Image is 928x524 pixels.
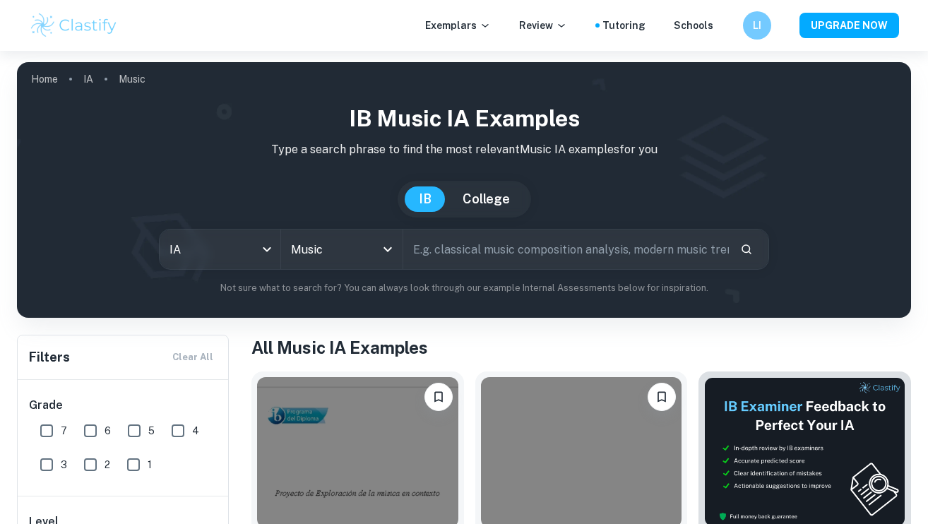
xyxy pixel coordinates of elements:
[29,11,119,40] img: Clastify logo
[83,69,93,89] a: IA
[734,237,759,261] button: Search
[28,102,900,136] h1: IB Music IA examples
[725,22,732,29] button: Help and Feedback
[29,347,70,367] h6: Filters
[61,423,67,439] span: 7
[403,230,729,269] input: E.g. classical music composition analysis, modern music trends, music performance critique...
[17,62,911,318] img: profile cover
[29,397,218,414] h6: Grade
[31,69,58,89] a: Home
[105,457,110,472] span: 2
[105,423,111,439] span: 6
[674,18,713,33] a: Schools
[119,71,145,87] p: Music
[425,18,491,33] p: Exemplars
[602,18,646,33] a: Tutoring
[799,13,899,38] button: UPGRADE NOW
[192,423,199,439] span: 4
[448,186,524,212] button: College
[378,239,398,259] button: Open
[519,18,567,33] p: Review
[61,457,67,472] span: 3
[749,18,766,33] h6: LI
[28,281,900,295] p: Not sure what to search for? You can always look through our example Internal Assessments below f...
[28,141,900,158] p: Type a search phrase to find the most relevant Music IA examples for you
[743,11,771,40] button: LI
[424,383,453,411] button: Bookmark
[148,423,155,439] span: 5
[148,457,152,472] span: 1
[251,335,911,360] h1: All Music IA Examples
[160,230,280,269] div: IA
[405,186,446,212] button: IB
[648,383,676,411] button: Bookmark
